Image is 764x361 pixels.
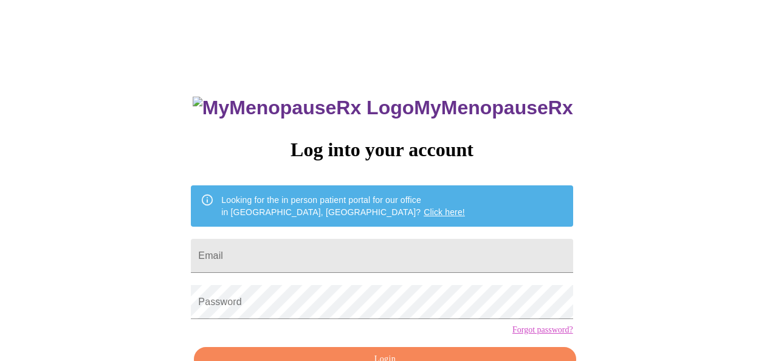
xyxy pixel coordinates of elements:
h3: MyMenopauseRx [193,97,573,119]
img: MyMenopauseRx Logo [193,97,414,119]
a: Forgot password? [512,325,573,335]
div: Looking for the in person patient portal for our office in [GEOGRAPHIC_DATA], [GEOGRAPHIC_DATA]? [221,189,465,223]
a: Click here! [424,207,465,217]
h3: Log into your account [191,139,573,161]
